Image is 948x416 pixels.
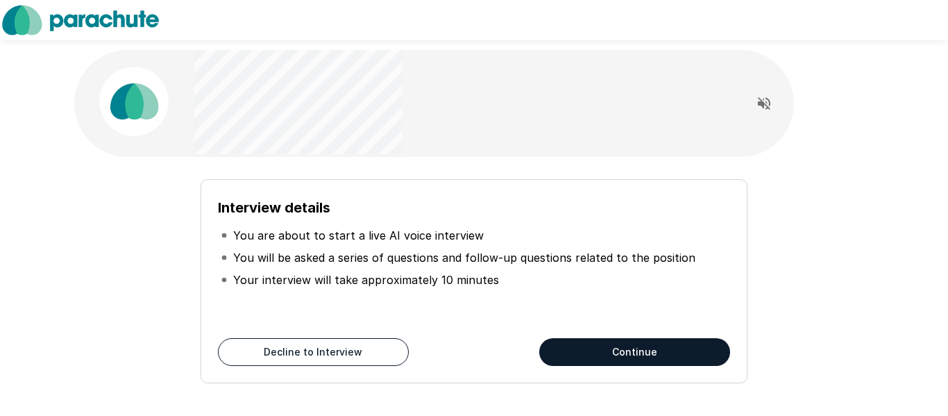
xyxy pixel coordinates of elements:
p: You are about to start a live AI voice interview [233,227,484,244]
button: Read questions aloud [750,90,778,117]
p: Your interview will take approximately 10 minutes [233,272,499,288]
button: Decline to Interview [218,338,409,366]
b: Interview details [218,199,330,216]
p: You will be asked a series of questions and follow-up questions related to the position [233,249,695,266]
button: Continue [539,338,730,366]
img: parachute_avatar.png [99,67,169,136]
